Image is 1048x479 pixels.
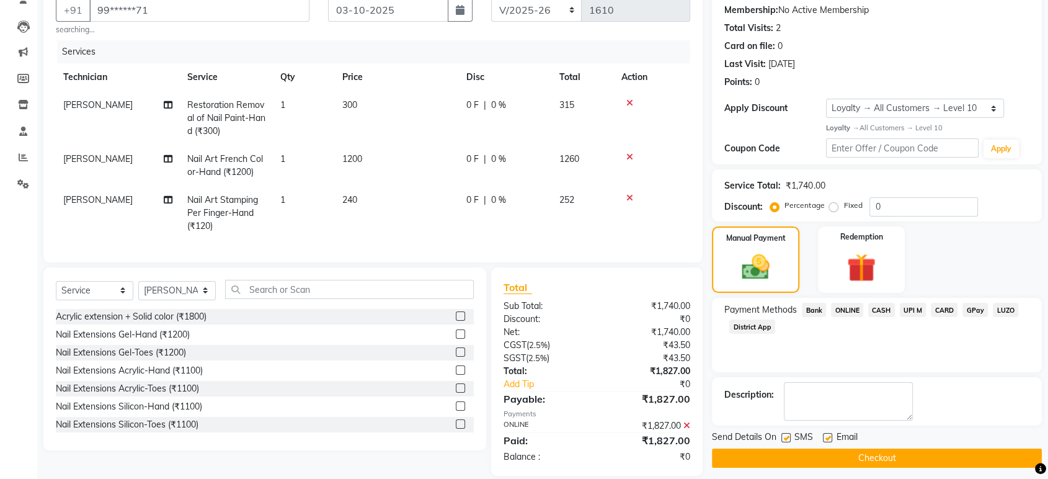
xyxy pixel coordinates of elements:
span: 0 F [466,194,479,207]
div: Discount: [724,200,763,213]
th: Technician [56,63,180,91]
label: Fixed [843,200,862,211]
strong: Loyalty → [826,123,859,132]
div: Service Total: [724,179,781,192]
label: Redemption [840,231,882,243]
div: ₹1,740.00 [597,326,700,339]
div: Total Visits: [724,22,773,35]
div: Membership: [724,4,778,17]
span: SGST [504,352,526,364]
div: Payments [504,409,690,419]
div: Paid: [494,433,597,448]
span: [PERSON_NAME] [63,153,133,164]
div: ₹0 [614,378,699,391]
span: 300 [342,99,357,110]
th: Price [335,63,459,91]
div: Nail Extensions Acrylic-Toes (₹1100) [56,382,199,395]
span: | [484,99,486,112]
span: ONLINE [831,303,863,317]
th: Qty [273,63,335,91]
div: Nail Extensions Acrylic-Hand (₹1100) [56,364,203,377]
span: [PERSON_NAME] [63,194,133,205]
th: Total [552,63,614,91]
span: CGST [504,339,526,351]
div: Description: [724,388,774,401]
div: ₹1,740.00 [597,300,700,313]
div: Total: [494,365,597,378]
span: CASH [868,303,895,317]
div: ₹43.50 [597,352,700,365]
div: Balance : [494,450,597,463]
div: Last Visit: [724,58,766,71]
div: ₹1,827.00 [597,433,700,448]
div: No Active Membership [724,4,1029,17]
span: Payment Methods [724,303,797,316]
span: 0 % [491,194,506,207]
span: Bank [802,303,826,317]
span: 252 [559,194,574,205]
span: District App [729,320,775,334]
span: 240 [342,194,357,205]
span: Email [836,431,857,446]
div: Apply Discount [724,102,826,115]
div: ₹0 [597,450,700,463]
div: 0 [755,76,760,89]
input: Search or Scan [225,280,474,299]
span: Nail Art French Color-Hand (₹1200) [187,153,263,177]
span: Send Details On [712,431,776,446]
span: Restoration Removal of Nail Paint-Hand (₹300) [187,99,265,137]
div: ( ) [494,352,597,365]
div: 0 [778,40,783,53]
div: ₹1,827.00 [597,365,700,378]
div: [DATE] [768,58,795,71]
span: 1 [280,99,285,110]
span: [PERSON_NAME] [63,99,133,110]
div: Acrylic extension + Solid color (₹1800) [56,310,206,323]
label: Manual Payment [726,233,786,244]
div: All Customers → Level 10 [826,123,1029,133]
div: ₹1,827.00 [597,392,700,406]
span: Total [504,281,532,294]
span: 2.5% [529,340,548,350]
div: ₹1,740.00 [786,179,825,192]
div: Services [57,40,699,63]
span: 1200 [342,153,362,164]
div: Card on file: [724,40,775,53]
div: 2 [776,22,781,35]
span: 2.5% [528,353,547,363]
small: searching... [56,24,309,35]
span: 1260 [559,153,579,164]
div: Nail Extensions Silicon-Hand (₹1100) [56,400,202,413]
span: | [484,194,486,207]
img: _cash.svg [733,251,778,283]
span: UPI M [900,303,926,317]
div: ₹1,827.00 [597,419,700,432]
div: Payable: [494,392,597,406]
input: Enter Offer / Coupon Code [826,138,979,158]
label: Percentage [784,200,824,211]
div: Coupon Code [724,142,826,155]
span: 1 [280,194,285,205]
span: | [484,153,486,166]
th: Action [614,63,690,91]
span: 0 F [466,153,479,166]
th: Disc [459,63,552,91]
span: 0 % [491,99,506,112]
img: _gift.svg [838,250,884,286]
div: Nail Extensions Gel-Hand (₹1200) [56,328,190,341]
div: ₹0 [597,313,700,326]
div: Nail Extensions Silicon-Toes (₹1100) [56,418,198,431]
div: Sub Total: [494,300,597,313]
span: 0 % [491,153,506,166]
th: Service [180,63,273,91]
button: Apply [984,140,1019,158]
div: ₹43.50 [597,339,700,352]
div: Nail Extensions Gel-Toes (₹1200) [56,346,186,359]
div: Net: [494,326,597,339]
span: Nail Art Stamping Per Finger-Hand (₹120) [187,194,258,231]
button: Checkout [712,449,1042,468]
span: LUZO [993,303,1018,317]
a: Add Tip [494,378,614,391]
span: SMS [794,431,813,446]
span: 315 [559,99,574,110]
